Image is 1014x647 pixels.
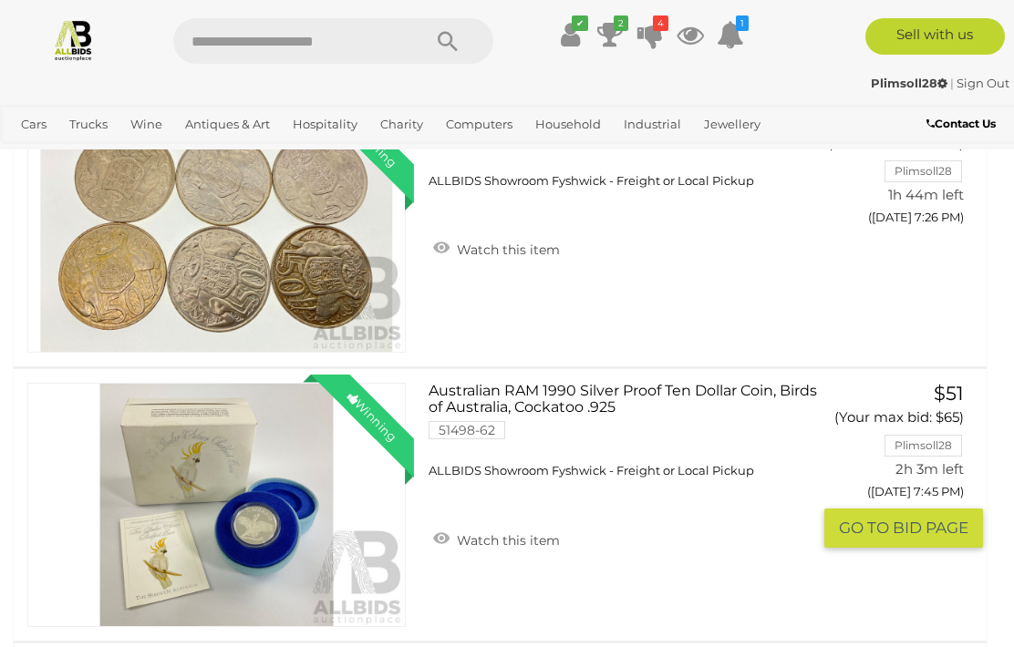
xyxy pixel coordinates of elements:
a: Australian RAM 1990 Silver Proof Ten Dollar Coin, Birds of Australia, Cockatoo .925 51498-62 ALLB... [442,383,812,479]
img: Allbids.com.au [52,18,95,61]
a: Office [14,139,63,169]
a: Jewellery [697,109,768,139]
i: ✔ [572,15,588,31]
span: | [950,76,954,90]
span: Watch this item [452,532,560,549]
b: Contact Us [926,117,996,130]
a: Contact Us [926,114,1000,134]
a: Plimsoll28 [871,76,950,90]
a: Watch this item [429,525,564,552]
button: Search [402,18,493,64]
a: ✔ [556,18,584,51]
a: Six Australian 1966 Round Fifty Cent Coins .800 54531-2 ALLBIDS Showroom Fyshwick - Freight or Lo... [442,108,812,189]
i: 4 [653,15,668,31]
a: Trucks [62,109,115,139]
a: $102 (Your max bid: $102) Plimsoll28 1h 44m left ([DATE] 7:26 PM) [838,108,968,234]
a: Sign Out [957,76,1009,90]
a: Hospitality [285,109,365,139]
a: Winning [27,108,406,353]
a: Wine [123,109,170,139]
div: Winning [330,100,414,184]
a: 1 [717,18,744,51]
button: GO TO BID PAGE [824,508,983,548]
i: 2 [614,15,628,31]
a: 2 [596,18,624,51]
a: Industrial [616,109,688,139]
a: $51 (Your max bid: $65) Plimsoll28 2h 3m left ([DATE] 7:45 PM) GO TO BID PAGE [838,383,968,548]
a: Computers [439,109,520,139]
div: Winning [330,375,414,458]
a: 4 [636,18,664,51]
a: Sell with us [865,18,1005,55]
i: 1 [736,15,749,31]
span: Watch this item [452,241,560,258]
strong: Plimsoll28 [871,76,947,90]
a: Sports [71,139,123,169]
a: Household [528,109,608,139]
a: Charity [373,109,430,139]
a: Winning [27,383,406,627]
a: Cars [14,109,54,139]
a: [GEOGRAPHIC_DATA] [131,139,275,169]
a: Antiques & Art [178,109,277,139]
a: Watch this item [429,234,564,262]
span: $51 [934,382,964,405]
